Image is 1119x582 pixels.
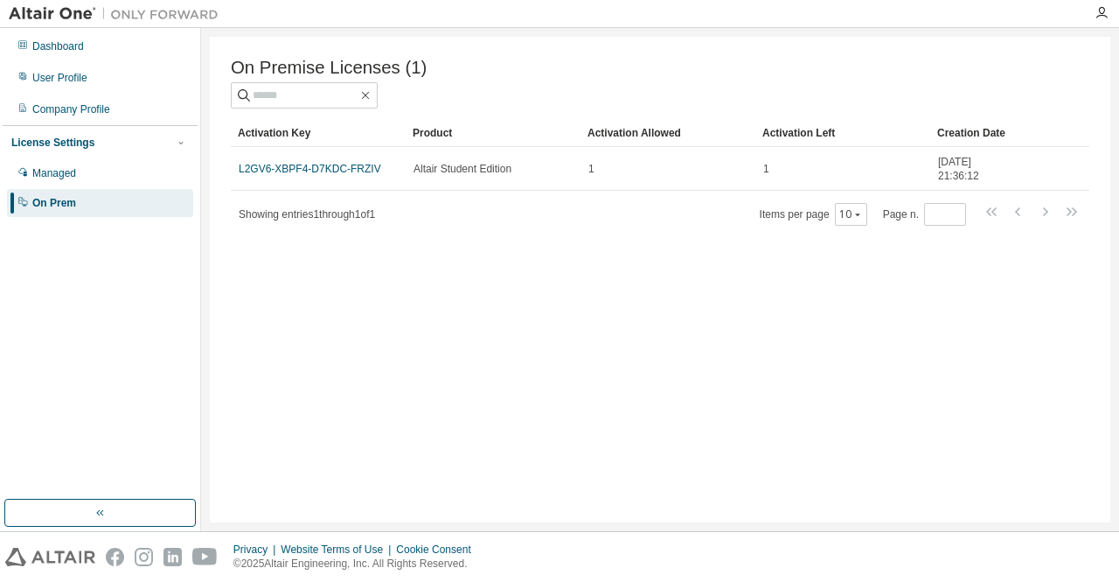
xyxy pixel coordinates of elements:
div: Website Terms of Use [281,543,396,557]
div: Activation Left [762,119,923,147]
span: Altair Student Edition [414,162,511,176]
img: instagram.svg [135,548,153,566]
div: Dashboard [32,39,84,53]
img: altair_logo.svg [5,548,95,566]
span: [DATE] 21:36:12 [938,155,1011,183]
div: Cookie Consent [396,543,481,557]
div: License Settings [11,136,94,150]
div: User Profile [32,71,87,85]
div: Creation Date [937,119,1012,147]
a: L2GV6-XBPF4-D7KDC-FRZIV [239,163,381,175]
div: Activation Allowed [587,119,748,147]
img: Altair One [9,5,227,23]
img: facebook.svg [106,548,124,566]
button: 10 [839,207,863,221]
div: Activation Key [238,119,399,147]
span: On Premise Licenses (1) [231,58,427,78]
span: Page n. [883,203,966,226]
span: 1 [763,162,769,176]
span: 1 [588,162,594,176]
p: © 2025 Altair Engineering, Inc. All Rights Reserved. [233,557,482,571]
span: Showing entries 1 through 1 of 1 [239,208,375,221]
span: Items per page [760,203,867,226]
img: youtube.svg [192,548,218,566]
div: Product [413,119,573,147]
img: linkedin.svg [163,548,182,566]
div: Managed [32,166,76,180]
div: On Prem [32,196,76,210]
div: Privacy [233,543,281,557]
div: Company Profile [32,102,110,116]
